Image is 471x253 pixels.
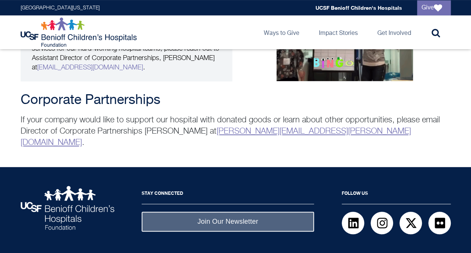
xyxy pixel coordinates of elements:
a: Give [417,0,451,15]
a: Ways to Give [258,15,305,49]
a: [GEOGRAPHIC_DATA][US_STATE] [21,5,100,11]
a: UCSF Benioff Children's Hospitals [315,5,402,11]
p: If your company would like to support our hospital with donated goods or learn about other opport... [21,114,451,148]
h2: Stay Connected [142,186,314,204]
a: Join Our Newsletter [142,212,314,232]
a: Get Involved [371,15,417,49]
img: Logo for UCSF Benioff Children's Hospitals Foundation [21,17,139,47]
h2: Corporate Partnerships [21,93,451,108]
a: Impact Stories [313,15,364,49]
img: UCSF Benioff Children's Hospitals [21,186,114,230]
p: If you would like to donate a large number of meals, products, or services for our hard-working h... [32,35,221,72]
h2: Follow Us [342,186,451,204]
a: [EMAIL_ADDRESS][DOMAIN_NAME] [37,64,143,71]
